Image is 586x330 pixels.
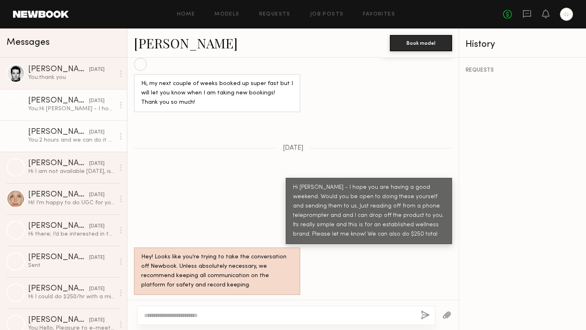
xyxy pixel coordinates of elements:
[28,191,89,199] div: [PERSON_NAME]
[466,68,579,73] div: REQUESTS
[28,254,89,262] div: [PERSON_NAME]
[89,191,105,199] div: [DATE]
[89,66,105,74] div: [DATE]
[28,222,89,230] div: [PERSON_NAME]
[466,40,579,49] div: History
[259,12,291,17] a: Requests
[28,66,89,74] div: [PERSON_NAME]
[28,262,115,269] div: Sent
[89,254,105,262] div: [DATE]
[293,183,445,239] div: Hi [PERSON_NAME] - I hope you are having a good weekend. Would you be open to doing these yoursel...
[28,168,115,175] div: Hi I am not available [DATE], is this to shoot myself at home or on your location ? Also just to ...
[28,128,89,136] div: [PERSON_NAME]
[28,293,115,301] div: Hi I could do $250/hr with a minimum of 2 hours
[214,12,239,17] a: Models
[28,285,89,293] div: [PERSON_NAME]
[89,129,105,136] div: [DATE]
[28,97,89,105] div: [PERSON_NAME]
[89,317,105,324] div: [DATE]
[28,105,115,113] div: You: Hi [PERSON_NAME] - I hope you are having a good weekend. Would you be open to doing these yo...
[28,74,115,81] div: You: thank you
[89,97,105,105] div: [DATE]
[28,199,115,207] div: Hi! I’m happy to do UGC for you, but I charge 500 per video. Let me know if the budget is flexible!
[89,223,105,230] div: [DATE]
[28,136,115,144] div: You: 2 hours and we can do it at [GEOGRAPHIC_DATA]. Maybe [DATE]?
[283,145,304,152] span: [DATE]
[390,39,452,46] a: Book model
[310,12,344,17] a: Job Posts
[28,230,115,238] div: Hi there; I’d be interested in this but my minimum half day rate is $300 Let me know if this work...
[363,12,395,17] a: Favorites
[7,38,50,47] span: Messages
[89,285,105,293] div: [DATE]
[134,34,238,52] a: [PERSON_NAME]
[89,160,105,168] div: [DATE]
[177,12,195,17] a: Home
[141,79,293,107] div: Hi, my next couple of weeks booked up super fast but I will let you know when I am taking new boo...
[141,253,293,290] div: Hey! Looks like you’re trying to take the conversation off Newbook. Unless absolutely necessary, ...
[28,160,89,168] div: [PERSON_NAME]
[28,316,89,324] div: [PERSON_NAME]
[390,35,452,51] button: Book model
